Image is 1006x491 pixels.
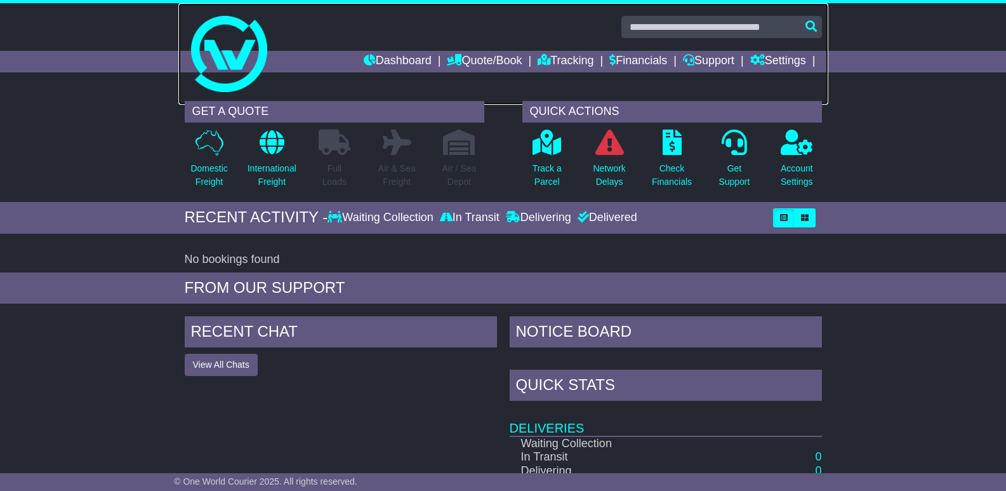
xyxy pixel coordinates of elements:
p: Get Support [718,162,750,189]
p: Full Loads [319,162,350,189]
p: Air & Sea Freight [378,162,416,189]
td: In Transit [510,450,736,464]
a: Support [683,51,734,72]
div: No bookings found [185,253,822,267]
a: 0 [815,464,821,477]
div: RECENT ACTIVITY - [185,208,328,227]
td: Delivering [510,464,736,478]
p: International Freight [248,162,296,189]
a: Quote/Book [447,51,522,72]
p: Domestic Freight [190,162,227,189]
a: NetworkDelays [592,129,626,196]
p: Check Financials [652,162,692,189]
div: NOTICE BOARD [510,316,822,351]
a: DomesticFreight [190,129,228,196]
div: Quick Stats [510,370,822,404]
div: GET A QUOTE [185,101,484,123]
a: Dashboard [364,51,432,72]
div: In Transit [437,211,503,225]
p: Track a Parcel [533,162,562,189]
a: Tracking [538,51,593,72]
a: CheckFinancials [651,129,692,196]
a: GetSupport [718,129,750,196]
div: QUICK ACTIONS [522,101,822,123]
td: Waiting Collection [510,436,736,451]
button: View All Chats [185,354,258,376]
div: Delivering [503,211,574,225]
div: Waiting Collection [328,211,436,225]
a: AccountSettings [780,129,814,196]
a: InternationalFreight [247,129,297,196]
p: Network Delays [593,162,625,189]
a: Settings [750,51,806,72]
div: Delivered [574,211,637,225]
a: Track aParcel [532,129,562,196]
p: Air / Sea Depot [442,162,477,189]
a: 0 [815,450,821,463]
div: FROM OUR SUPPORT [185,279,822,297]
div: RECENT CHAT [185,316,497,351]
span: © One World Courier 2025. All rights reserved. [174,476,357,487]
td: Deliveries [510,404,822,436]
a: Financials [609,51,667,72]
p: Account Settings [781,162,813,189]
